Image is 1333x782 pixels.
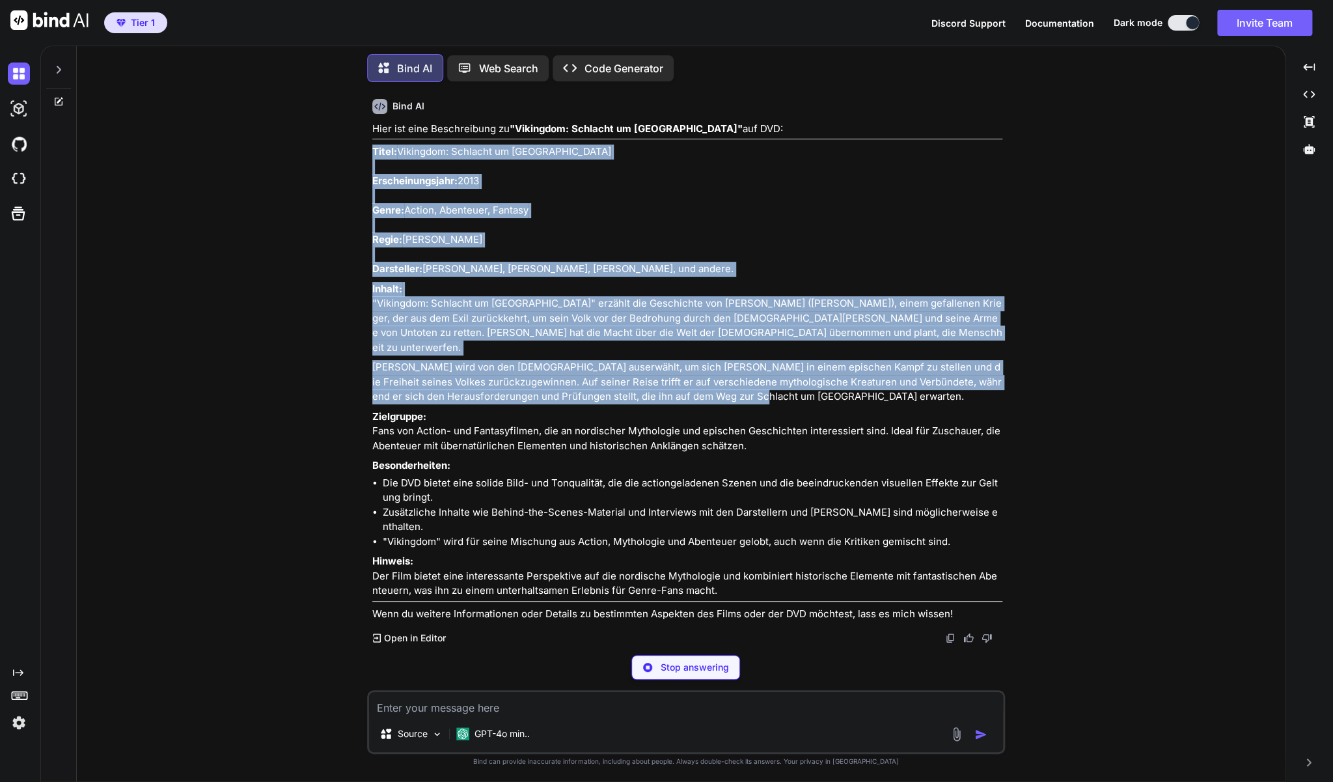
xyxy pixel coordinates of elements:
[372,262,422,275] strong: Darsteller:
[372,122,1002,137] p: Hier ist eine Beschreibung zu auf DVD:
[432,729,443,740] img: Pick Models
[1114,16,1162,29] span: Dark mode
[372,360,1002,404] p: [PERSON_NAME] wird von den [DEMOGRAPHIC_DATA] auserwählt, um sich [PERSON_NAME] in einem epischen...
[8,133,30,155] img: githubDark
[372,410,1002,454] p: Fans von Action- und Fantasyfilmen, die an nordischer Mythologie und epischen Geschichten interes...
[982,633,992,643] img: dislike
[974,728,987,741] img: icon
[383,476,1002,505] li: Die DVD bietet eine solide Bild- und Tonqualität, die die actiongeladenen Szenen und die beeindru...
[398,727,428,740] p: Source
[383,505,1002,535] li: Zusätzliche Inhalte wie Behind-the-Scenes-Material und Interviews mit den Darstellern und [PERSON...
[8,168,30,190] img: cloudideIcon
[117,19,126,27] img: premium
[372,233,402,245] strong: Regie:
[8,63,30,85] img: darkChat
[383,632,445,645] p: Open in Editor
[397,61,432,76] p: Bind AI
[1217,10,1312,36] button: Invite Team
[372,145,1002,277] p: Vikingdom: Schlacht um [GEOGRAPHIC_DATA] 2013 Action, Abenteuer, Fantasy [PERSON_NAME] [PERSON_NA...
[104,12,167,33] button: premiumTier 1
[931,18,1006,29] span: Discord Support
[945,633,955,643] img: copy
[1025,18,1094,29] span: Documentation
[372,555,413,567] strong: Hinweis:
[372,410,426,423] strong: Zielgruppe:
[584,61,663,76] p: Code Generator
[660,661,728,674] p: Stop answering
[8,98,30,120] img: darkAi-studio
[10,10,89,30] img: Bind AI
[479,61,538,76] p: Web Search
[372,459,450,471] strong: Besonderheiten:
[372,204,404,216] strong: Genre:
[931,16,1006,30] button: Discord Support
[131,16,155,29] span: Tier 1
[383,535,1002,550] li: "Vikingdom" wird für seine Mischung aus Action, Mythologie und Abenteuer gelobt, auch wenn die Kr...
[510,122,743,135] strong: "Vikingdom: Schlacht um [GEOGRAPHIC_DATA]"
[474,727,530,740] p: GPT-4o min..
[372,283,402,295] strong: Inhalt:
[963,633,974,643] img: like
[372,175,458,187] strong: Erscheinungsjahr:
[949,727,964,742] img: attachment
[372,145,397,158] strong: Titel:
[456,727,469,740] img: GPT-4o mini
[1025,16,1094,30] button: Documentation
[372,282,1002,356] p: "Vikingdom: Schlacht um [GEOGRAPHIC_DATA]" erzählt die Geschichte von [PERSON_NAME] ([PERSON_NAME...
[372,554,1002,598] p: Der Film bietet eine interessante Perspektive auf die nordische Mythologie und kombiniert histori...
[392,100,424,113] h6: Bind AI
[367,757,1005,766] p: Bind can provide inaccurate information, including about people. Always double-check its answers....
[372,607,1002,622] p: Wenn du weitere Informationen oder Details zu bestimmten Aspekten des Films oder der DVD möchtest...
[8,712,30,734] img: settings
